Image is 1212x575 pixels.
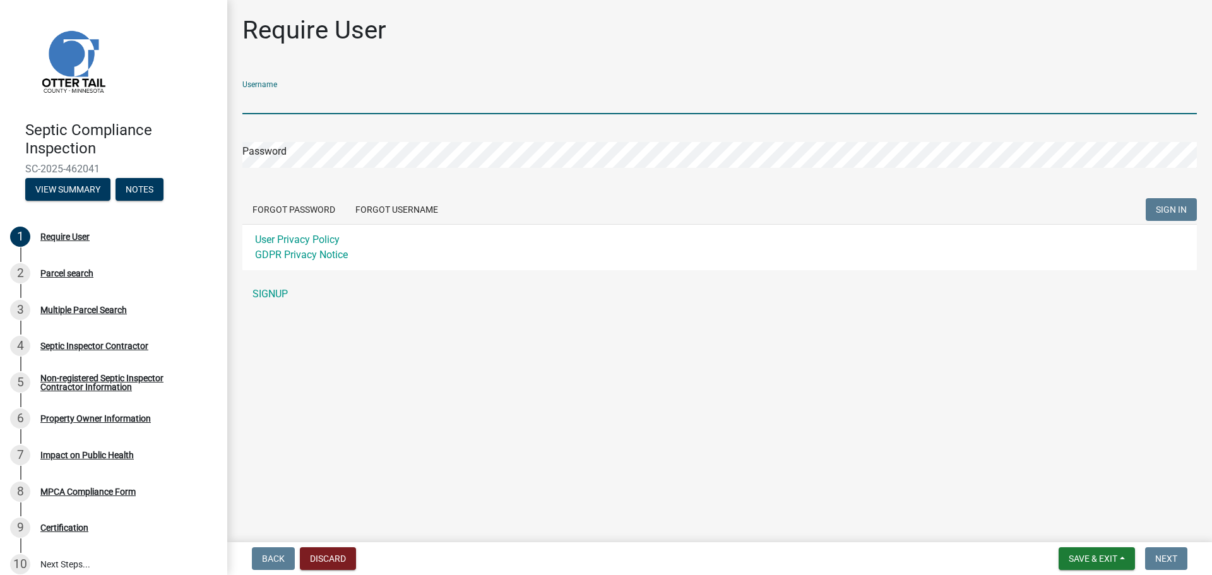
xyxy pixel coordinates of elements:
[40,414,151,423] div: Property Owner Information
[1145,547,1187,570] button: Next
[10,300,30,320] div: 3
[1146,198,1197,221] button: SIGN IN
[10,336,30,356] div: 4
[25,121,217,158] h4: Septic Compliance Inspection
[1155,554,1177,564] span: Next
[10,482,30,502] div: 8
[1156,205,1187,215] span: SIGN IN
[25,185,110,195] wm-modal-confirm: Summary
[252,547,295,570] button: Back
[10,227,30,247] div: 1
[40,374,207,391] div: Non-registered Septic Inspector Contractor Information
[40,305,127,314] div: Multiple Parcel Search
[255,234,340,246] a: User Privacy Policy
[242,282,1197,307] a: SIGNUP
[116,185,163,195] wm-modal-confirm: Notes
[242,198,345,221] button: Forgot Password
[10,554,30,574] div: 10
[10,518,30,538] div: 9
[255,249,348,261] a: GDPR Privacy Notice
[25,178,110,201] button: View Summary
[116,178,163,201] button: Notes
[40,523,88,532] div: Certification
[262,554,285,564] span: Back
[345,198,448,221] button: Forgot Username
[300,547,356,570] button: Discard
[25,13,120,108] img: Otter Tail County, Minnesota
[10,263,30,283] div: 2
[1059,547,1135,570] button: Save & Exit
[40,487,136,496] div: MPCA Compliance Form
[242,15,386,45] h1: Require User
[40,232,90,241] div: Require User
[10,445,30,465] div: 7
[25,163,202,175] span: SC-2025-462041
[40,451,134,459] div: Impact on Public Health
[10,372,30,393] div: 5
[40,269,93,278] div: Parcel search
[40,341,148,350] div: Septic Inspector Contractor
[10,408,30,429] div: 6
[1069,554,1117,564] span: Save & Exit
